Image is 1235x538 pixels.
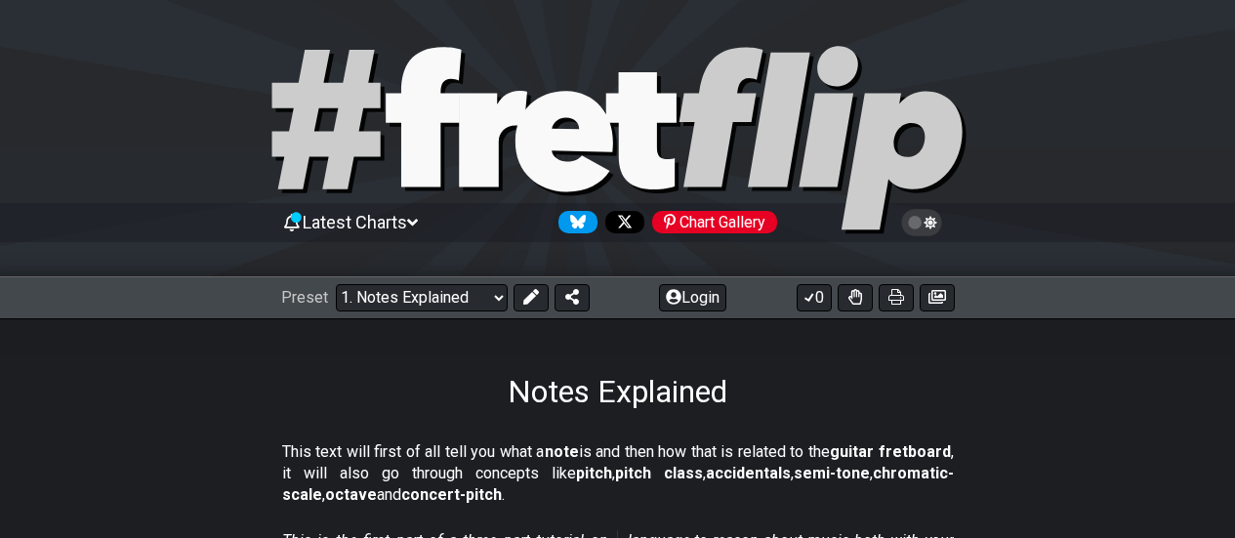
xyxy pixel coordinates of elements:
[336,284,508,311] select: Preset
[652,211,777,233] div: Chart Gallery
[706,464,791,482] strong: accidentals
[644,211,777,233] a: #fretflip at Pinterest
[659,284,726,311] button: Login
[797,284,832,311] button: 0
[303,212,407,232] span: Latest Charts
[508,373,727,410] h1: Notes Explained
[911,214,933,231] span: Toggle light / dark theme
[879,284,914,311] button: Print
[545,442,579,461] strong: note
[920,284,955,311] button: Create image
[555,284,590,311] button: Share Preset
[281,288,328,307] span: Preset
[597,211,644,233] a: Follow #fretflip at X
[838,284,873,311] button: Toggle Dexterity for all fretkits
[830,442,951,461] strong: guitar fretboard
[282,441,954,507] p: This text will first of all tell you what a is and then how that is related to the , it will also...
[794,464,870,482] strong: semi-tone
[514,284,549,311] button: Edit Preset
[551,211,597,233] a: Follow #fretflip at Bluesky
[325,485,377,504] strong: octave
[401,485,502,504] strong: concert-pitch
[576,464,612,482] strong: pitch
[615,464,703,482] strong: pitch class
